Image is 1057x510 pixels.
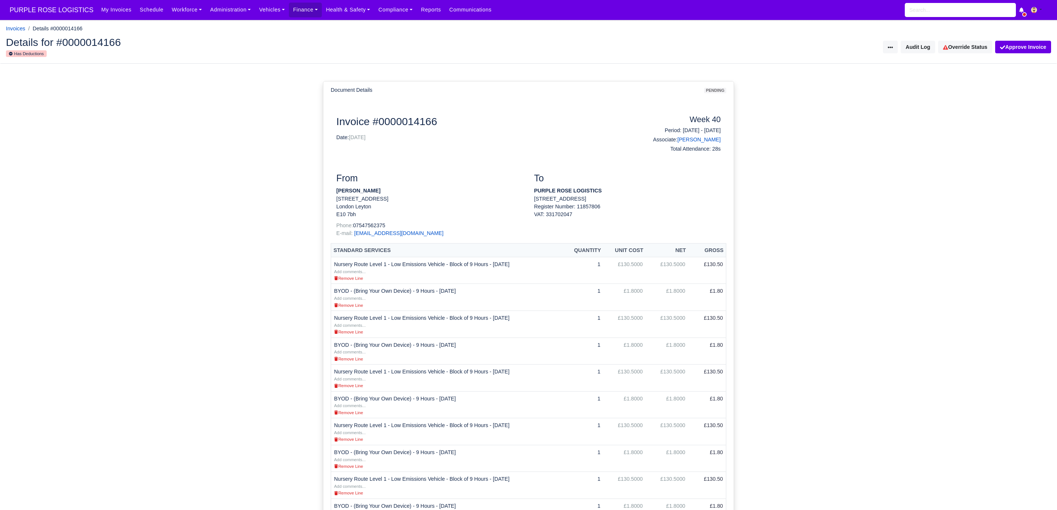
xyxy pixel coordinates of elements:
td: 1 [563,445,603,472]
h6: Associate: [633,137,721,143]
small: Remove Line [334,410,363,415]
a: Add comments... [334,322,366,328]
td: £130.5000 [603,472,646,499]
small: Remove Line [334,491,363,495]
a: Add comments... [334,456,366,462]
li: Details #0000014166 [25,24,83,33]
h2: Invoice #0000014166 [336,115,622,128]
td: 1 [563,365,603,392]
a: Compliance [374,3,417,17]
small: Add comments... [334,377,366,381]
a: Add comments... [334,268,366,274]
small: Add comments... [334,269,366,274]
a: Vehicles [255,3,289,17]
p: E10 7bh [336,211,523,218]
th: Unit Cost [603,244,646,257]
td: 1 [563,284,603,311]
td: £130.5000 [646,365,688,392]
a: Remove Line [334,356,363,362]
p: 07547562375 [336,222,523,229]
td: £1.8000 [646,284,688,311]
a: Finance [289,3,322,17]
a: Reports [417,3,445,17]
span: Phone: [336,222,353,228]
a: [PERSON_NAME] [677,137,721,142]
td: £1.80 [688,338,726,365]
td: 1 [563,257,603,284]
strong: PURPLE ROSE LOGISTICS [534,188,602,194]
button: Audit Log [901,41,935,53]
small: Add comments... [334,430,366,435]
p: [STREET_ADDRESS] [336,195,523,203]
span: pending [704,88,726,93]
div: VAT: 331702047 [534,211,721,218]
p: Date: [336,134,622,141]
h6: Total Attendance: 28s [633,146,721,152]
a: Add comments... [334,429,366,435]
a: Remove Line [334,329,363,335]
td: £130.5000 [646,418,688,445]
small: Remove Line [334,330,363,334]
span: E-mail: [336,230,353,236]
p: London Leyton [336,203,523,211]
th: Quantity [563,244,603,257]
div: Register Number: 11857806 [528,203,726,219]
a: [EMAIL_ADDRESS][DOMAIN_NAME] [354,230,443,236]
a: Invoices [6,26,25,31]
td: Nursery Route Level 1 - Low Emissions Vehicle - Block of 9 Hours - [DATE] [331,257,563,284]
td: £130.50 [688,311,726,338]
a: Override Status [938,41,992,53]
a: Add comments... [334,483,366,489]
a: Health & Safety [322,3,374,17]
td: £130.5000 [646,311,688,338]
a: Remove Line [334,275,363,281]
td: 1 [563,311,603,338]
td: £1.8000 [646,391,688,418]
h3: From [336,173,523,184]
th: Gross [688,244,726,257]
td: 1 [563,418,603,445]
a: Remove Line [334,490,363,496]
h4: Week 40 [633,115,721,125]
td: BYOD - (Bring Your Own Device) - 9 Hours - [DATE] [331,445,563,472]
a: PURPLE ROSE LOGISTICS [6,3,97,17]
p: [STREET_ADDRESS] [534,195,721,203]
small: Remove Line [334,464,363,469]
td: £1.8000 [603,284,646,311]
a: Add comments... [334,349,366,355]
small: Add comments... [334,296,366,301]
small: Remove Line [334,437,363,442]
h6: Document Details [331,87,372,93]
td: BYOD - (Bring Your Own Device) - 9 Hours - [DATE] [331,391,563,418]
td: £1.80 [688,284,726,311]
td: £130.5000 [603,418,646,445]
small: Has Deductions [6,50,47,57]
a: Remove Line [334,409,363,415]
td: £130.5000 [603,257,646,284]
a: Administration [206,3,255,17]
h6: Period: [DATE] - [DATE] [633,127,721,134]
td: £130.5000 [603,365,646,392]
small: Remove Line [334,357,363,361]
a: Remove Line [334,463,363,469]
td: £130.50 [688,257,726,284]
td: 1 [563,391,603,418]
th: Net [646,244,688,257]
td: £130.5000 [646,257,688,284]
a: My Invoices [97,3,136,17]
td: 1 [563,472,603,499]
a: Remove Line [334,302,363,308]
td: £1.8000 [646,338,688,365]
td: £130.50 [688,418,726,445]
a: Add comments... [334,376,366,382]
td: BYOD - (Bring Your Own Device) - 9 Hours - [DATE] [331,338,563,365]
h2: Details for #0000014166 [6,37,523,47]
small: Add comments... [334,457,366,462]
td: £1.8000 [646,445,688,472]
button: Approve Invoice [995,41,1051,53]
td: £130.5000 [603,311,646,338]
td: £130.50 [688,472,726,499]
small: Add comments... [334,484,366,489]
td: £1.8000 [603,391,646,418]
small: Add comments... [334,403,366,408]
